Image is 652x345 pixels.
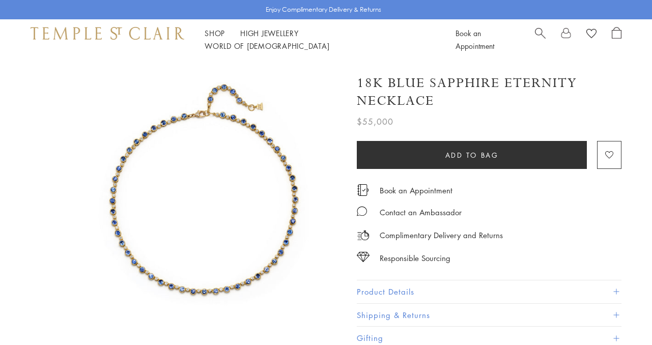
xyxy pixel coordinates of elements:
[357,206,367,216] img: MessageIcon-01_2.svg
[357,304,621,327] button: Shipping & Returns
[66,60,342,335] img: 18K Blue Sapphire Eternity Necklace
[357,74,621,110] h1: 18K Blue Sapphire Eternity Necklace
[612,27,621,52] a: Open Shopping Bag
[357,280,621,303] button: Product Details
[205,28,225,38] a: ShopShop
[456,28,494,51] a: Book an Appointment
[380,229,503,242] p: Complimentary Delivery and Returns
[266,5,381,15] p: Enjoy Complimentary Delivery & Returns
[357,229,370,242] img: icon_delivery.svg
[205,27,433,52] nav: Main navigation
[380,206,462,219] div: Contact an Ambassador
[586,27,597,42] a: View Wishlist
[240,28,299,38] a: High JewelleryHigh Jewellery
[205,41,329,51] a: World of [DEMOGRAPHIC_DATA]World of [DEMOGRAPHIC_DATA]
[535,27,546,52] a: Search
[380,185,452,196] a: Book an Appointment
[357,115,393,128] span: $55,000
[357,141,587,169] button: Add to bag
[31,27,184,39] img: Temple St. Clair
[357,184,369,196] img: icon_appointment.svg
[445,150,499,161] span: Add to bag
[357,252,370,262] img: icon_sourcing.svg
[380,252,450,265] div: Responsible Sourcing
